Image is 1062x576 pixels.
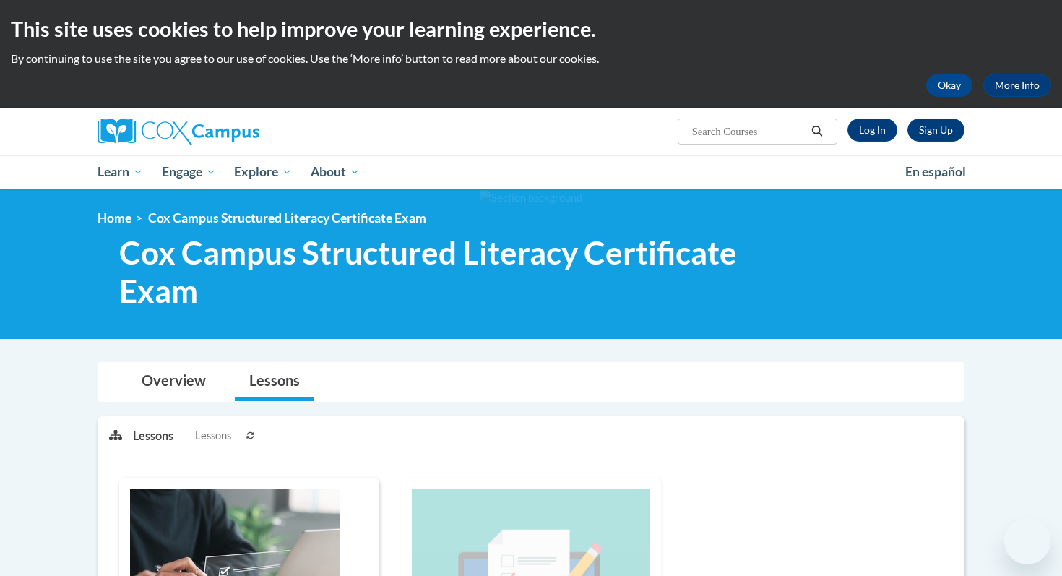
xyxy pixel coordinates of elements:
[98,119,259,145] img: Cox Campus
[983,74,1051,97] a: More Info
[98,163,143,181] span: Learn
[691,123,806,140] input: Search Courses
[76,155,986,189] div: Main menu
[162,163,216,181] span: Engage
[98,119,372,145] a: Cox Campus
[98,210,131,225] a: Home
[926,74,972,97] button: Okay
[148,210,426,225] span: Cox Campus Structured Literacy Certificate Exam
[1004,518,1050,564] iframe: Button to launch messaging window
[907,119,964,142] a: Register
[225,155,301,189] a: Explore
[235,363,314,401] a: Lessons
[133,428,173,444] p: Lessons
[234,163,292,181] span: Explore
[127,363,220,401] a: Overview
[11,51,1051,66] p: By continuing to use the site you agree to our use of cookies. Use the ‘More info’ button to read...
[195,428,231,444] span: Lessons
[311,163,360,181] span: About
[301,155,369,189] a: About
[806,123,828,140] button: Search
[119,233,764,310] span: Cox Campus Structured Literacy Certificate Exam
[152,155,225,189] a: Engage
[905,164,966,179] span: En español
[896,157,975,187] a: En español
[88,155,152,189] a: Learn
[11,14,1051,43] h2: This site uses cookies to help improve your learning experience.
[480,190,582,206] img: Section background
[847,119,897,142] a: Log In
